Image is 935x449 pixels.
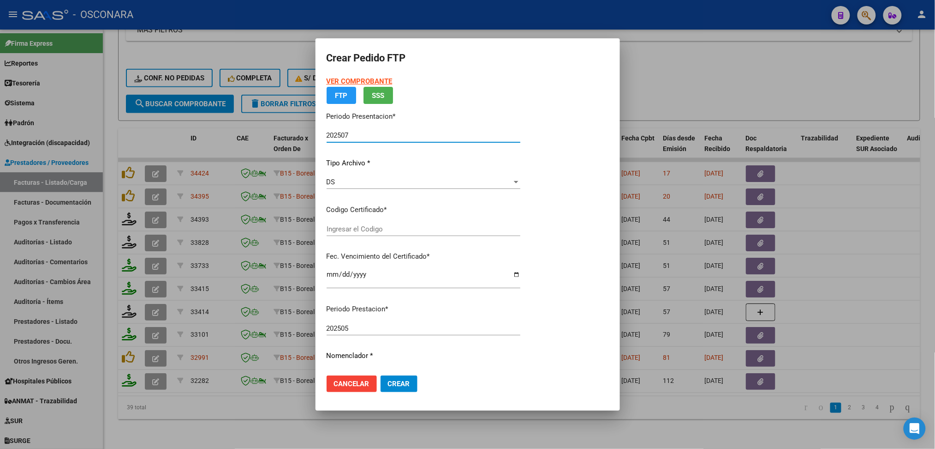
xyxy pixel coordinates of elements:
a: VER COMPROBANTE [327,77,393,85]
span: Cancelar [334,380,369,388]
button: FTP [327,87,356,104]
button: Cancelar [327,376,377,392]
span: SSS [372,91,384,100]
p: Periodo Presentacion [327,111,520,122]
button: SSS [363,87,393,104]
span: FTP [335,91,347,100]
p: Tipo Archivo * [327,158,520,169]
p: Periodo Prestacion [327,304,520,315]
p: Fec. Vencimiento del Certificado [327,251,520,262]
span: Crear [388,380,410,388]
div: Open Intercom Messenger [904,418,926,440]
p: Codigo Certificado [327,205,520,215]
button: Crear [381,376,417,392]
p: Nomenclador * [327,351,520,361]
span: DS [327,178,335,186]
h2: Crear Pedido FTP [327,49,609,67]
